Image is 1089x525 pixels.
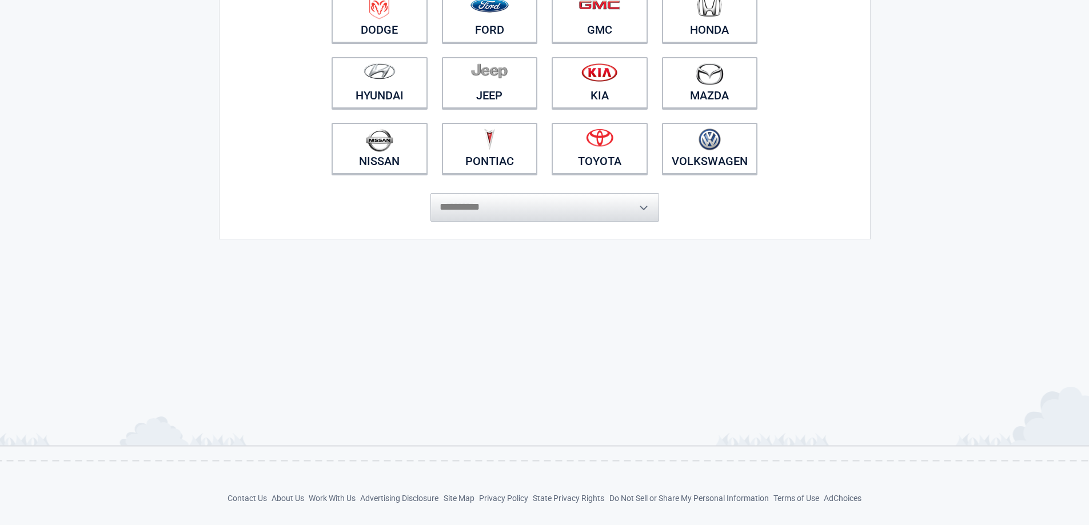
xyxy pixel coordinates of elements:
[309,494,356,503] a: Work With Us
[442,123,538,174] a: Pontiac
[552,123,648,174] a: Toyota
[609,494,769,503] a: Do Not Sell or Share My Personal Information
[360,494,438,503] a: Advertising Disclosure
[366,129,393,152] img: nissan
[471,63,508,79] img: jeep
[824,494,861,503] a: AdChoices
[533,494,604,503] a: State Privacy Rights
[484,129,495,150] img: pontiac
[695,63,724,85] img: mazda
[552,57,648,109] a: Kia
[332,57,428,109] a: Hyundai
[586,129,613,147] img: toyota
[442,57,538,109] a: Jeep
[662,57,758,109] a: Mazda
[479,494,528,503] a: Privacy Policy
[364,63,396,79] img: hyundai
[662,123,758,174] a: Volkswagen
[581,63,617,82] img: kia
[272,494,304,503] a: About Us
[773,494,819,503] a: Terms of Use
[444,494,474,503] a: Site Map
[332,123,428,174] a: Nissan
[699,129,721,151] img: volkswagen
[228,494,267,503] a: Contact Us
